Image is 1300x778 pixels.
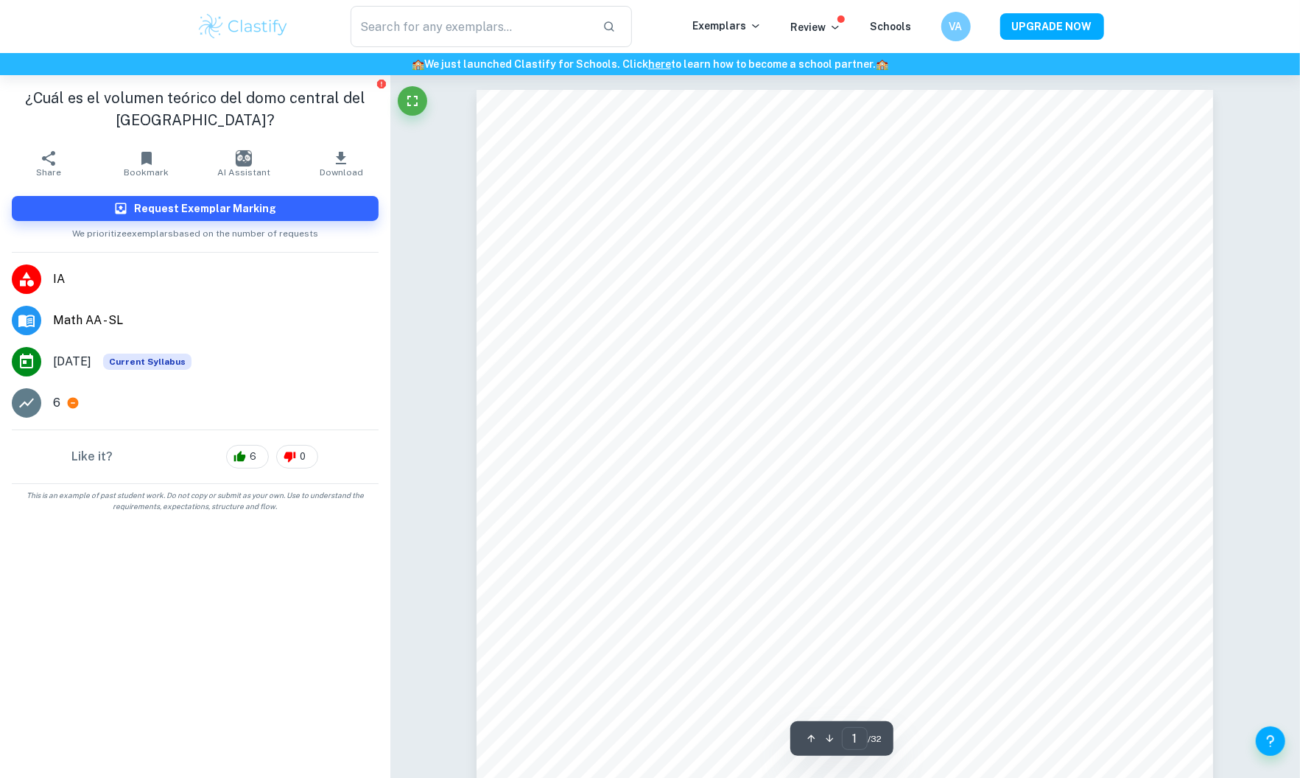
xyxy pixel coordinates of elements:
span: We prioritize exemplars based on the number of requests [72,221,318,240]
h1: ¿Cuál es el volumen teórico del domo central del [GEOGRAPHIC_DATA]? [12,87,379,131]
span: IA [53,270,379,288]
span: AI Assistant [217,167,270,178]
span: Download [320,167,363,178]
button: Help and Feedback [1256,726,1285,756]
span: / 32 [868,732,882,746]
button: UPGRADE NOW [1000,13,1104,40]
div: 0 [276,445,318,469]
span: 6 [242,449,264,464]
p: 6 [53,394,60,412]
button: AI Assistant [195,143,292,184]
span: [DATE] [53,353,91,371]
a: Schools [871,21,912,32]
h6: VA [947,18,964,35]
button: Download [292,143,390,184]
span: 0 [292,449,314,464]
h6: Request Exemplar Marking [134,200,276,217]
span: Math AA - SL [53,312,379,329]
div: 6 [226,445,269,469]
h6: We just launched Clastify for Schools. Click to learn how to become a school partner. [3,56,1297,72]
div: This exemplar is based on the current syllabus. Feel free to refer to it for inspiration/ideas wh... [103,354,192,370]
p: Exemplars [693,18,762,34]
span: Current Syllabus [103,354,192,370]
button: Report issue [376,78,387,89]
span: 🏫 [412,58,424,70]
span: Share [36,167,61,178]
span: Bookmark [124,167,169,178]
img: Clastify logo [197,12,290,41]
img: AI Assistant [236,150,252,167]
input: Search for any exemplars... [351,6,591,47]
button: Bookmark [97,143,194,184]
p: Review [791,19,841,35]
span: This is an example of past student work. Do not copy or submit as your own. Use to understand the... [6,490,384,512]
button: Request Exemplar Marking [12,196,379,221]
h6: Like it? [71,448,113,466]
button: Fullscreen [398,86,427,116]
span: 🏫 [876,58,888,70]
a: here [648,58,671,70]
button: VA [941,12,971,41]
